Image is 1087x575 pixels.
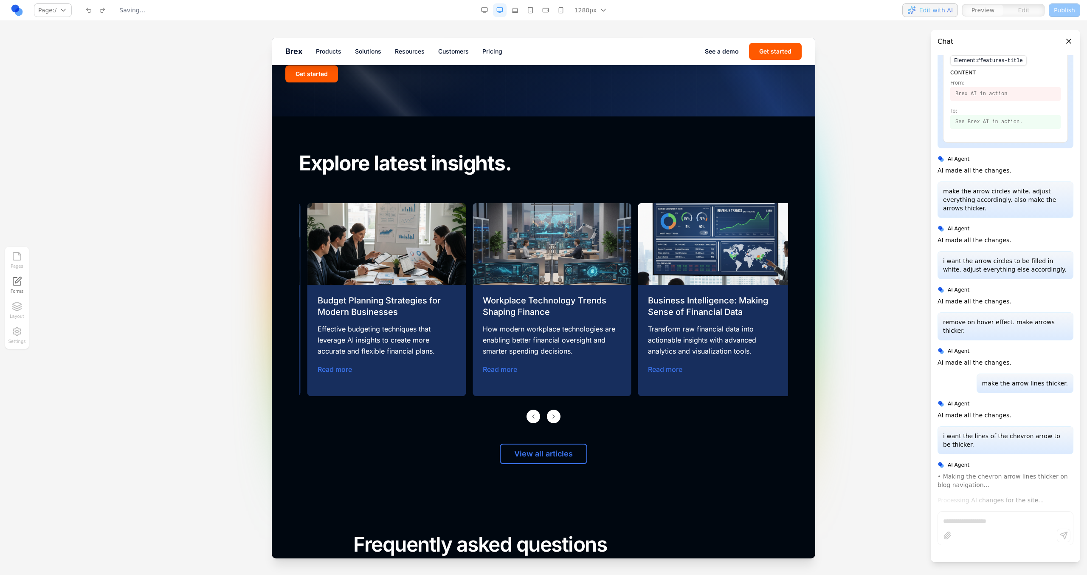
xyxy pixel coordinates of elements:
button: Edit with AI [902,3,958,17]
span: # features-title [977,58,1023,64]
a: Read more [376,326,411,337]
p: AI made all the changes. [938,236,1011,244]
button: Page:/ [34,3,72,17]
button: Desktop [493,3,507,17]
img: Business Intelligence: Making Sense of Financial Data [366,165,524,247]
h2: Frequently asked questions [82,494,462,519]
span: To: [950,108,1061,114]
button: Close panel [1064,37,1073,46]
p: i want the lines of the chevron arrow to be thicker. [943,432,1068,449]
button: Desktop Wide [478,3,491,17]
div: AI Agent [938,225,1073,232]
div: Content [950,69,1061,76]
span: Edit with AI [919,6,953,14]
p: i want the arrow circles to be filled in white. adjust everything else accordingly. [943,257,1068,274]
div: Saving... [119,6,145,14]
div: AI Agent [938,155,1073,163]
a: Forms [8,275,26,296]
button: View all articles [228,406,315,426]
button: 1280px [569,3,613,17]
div: AI Agent [938,461,1073,469]
p: AI made all the changes. [938,166,1011,175]
button: Mobile Landscape [539,3,552,17]
button: Tablet [524,3,537,17]
div: AI Agent [938,400,1073,408]
p: Transform raw financial data into actionable insights with advanced analytics and visualization t... [376,286,514,319]
span: From: [950,79,1061,86]
p: remove on hover effect. make arrows thicker. [943,318,1068,335]
span: Brex AI in action [950,87,1061,101]
div: AI Agent [938,347,1073,355]
p: AI made all the changes. [938,358,1011,367]
span: See Brex AI in action. [950,115,1061,129]
div: • Making the chevron arrow lines thicker on blog navigation... [938,472,1073,489]
p: AI made all the changes. [938,297,1011,306]
div: AI Agent [938,286,1073,294]
button: Laptop [508,3,522,17]
h4: Business Intelligence: Making Sense of Financial Data [376,257,514,280]
p: make the arrow lines thicker. [982,379,1068,388]
span: Element: [950,55,1027,65]
p: make the arrow circles white. adjust everything accordingly. also make the arrows thicker. [943,187,1068,212]
button: Mobile [554,3,568,17]
iframe: Preview [272,38,815,558]
span: Processing AI changes for the site... [938,496,1073,504]
p: AI made all the changes. [938,411,1011,419]
h3: Chat [938,37,953,47]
